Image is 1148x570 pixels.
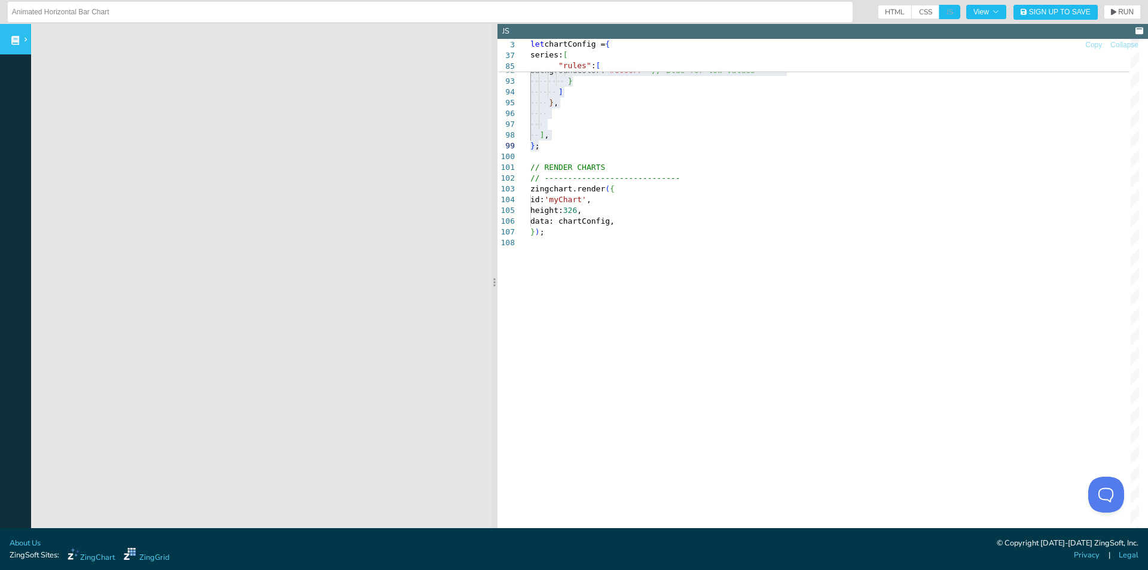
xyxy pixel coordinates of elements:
[10,550,59,561] span: ZingSoft Sites:
[497,61,515,72] span: 85
[497,76,515,87] div: 93
[563,206,577,215] span: 326
[502,26,509,37] div: JS
[1088,477,1124,513] iframe: Toggle Customer Support
[497,162,515,173] div: 101
[497,194,515,205] div: 104
[544,130,549,139] span: ,
[1085,41,1102,48] span: Copy
[939,5,960,19] span: JS
[610,184,615,193] span: {
[1119,550,1138,561] a: Legal
[591,61,596,70] span: :
[530,141,535,150] span: }
[497,50,515,61] span: 37
[497,227,515,237] div: 107
[878,5,960,19] div: checkbox-group
[596,61,601,70] span: [
[540,227,545,236] span: ;
[530,227,535,236] span: }
[12,2,848,22] input: Untitled Demo
[605,39,610,48] span: {
[530,173,680,182] span: // -----------------------------
[1110,41,1138,48] span: Collapse
[1109,550,1110,561] span: |
[535,141,540,150] span: ;
[1110,39,1139,51] button: Collapse
[31,24,491,540] iframe: Your browser does not support iframes.
[497,97,515,108] div: 95
[878,5,912,19] span: HTML
[1013,5,1098,20] button: Sign Up to Save
[997,538,1138,550] div: © Copyright [DATE]-[DATE] ZingSoft, Inc.
[497,173,515,184] div: 102
[497,87,515,97] div: 94
[530,50,563,59] span: series:
[535,227,540,236] span: )
[549,98,554,107] span: }
[497,205,515,216] div: 105
[973,8,999,16] span: View
[497,119,515,130] div: 97
[540,130,545,139] span: ]
[577,206,582,215] span: ,
[563,50,568,59] span: [
[1029,8,1091,16] span: Sign Up to Save
[1085,39,1103,51] button: Copy
[530,163,605,172] span: // RENDER CHARTS
[1074,550,1100,561] a: Privacy
[497,141,515,151] div: 99
[587,195,591,204] span: ,
[966,5,1006,19] button: View
[497,184,515,194] div: 103
[568,77,573,86] span: }
[530,217,615,225] span: data: chartConfig,
[530,184,605,193] span: zingchart.render
[558,87,563,96] span: ]
[544,195,586,204] span: 'myChart'
[530,39,544,48] span: let
[497,39,515,50] span: 3
[497,108,515,119] div: 96
[497,130,515,141] div: 98
[912,5,939,19] span: CSS
[497,237,515,248] div: 108
[10,538,41,549] a: About Us
[530,195,544,204] span: id:
[558,61,591,70] span: "rules"
[544,39,605,48] span: chartConfig =
[530,206,563,215] span: height:
[1104,5,1141,19] button: RUN
[497,216,515,227] div: 106
[554,98,558,107] span: ,
[497,151,515,162] div: 100
[68,548,115,563] a: ZingChart
[124,548,169,563] a: ZingGrid
[605,184,610,193] span: (
[1118,8,1134,16] span: RUN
